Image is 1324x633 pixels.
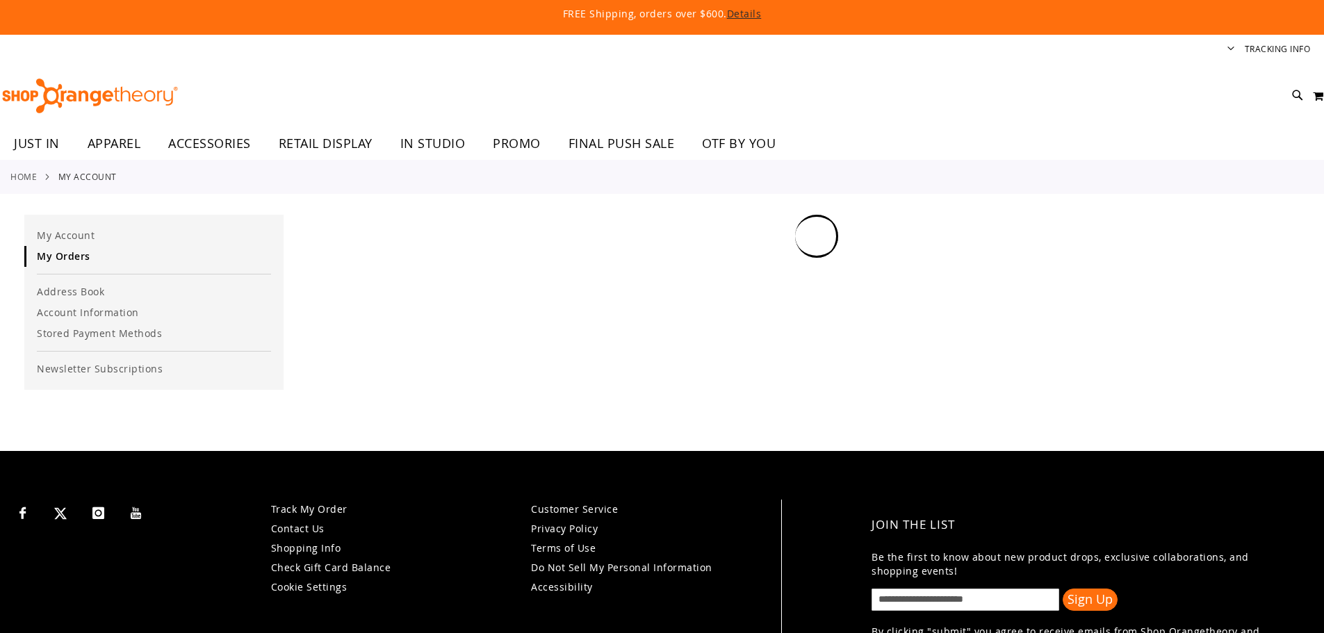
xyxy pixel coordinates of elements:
span: OTF BY YOU [702,128,776,159]
span: Sign Up [1068,591,1113,607]
a: Privacy Policy [531,522,598,535]
strong: My Account [58,170,117,183]
a: Check Gift Card Balance [271,561,391,574]
a: Accessibility [531,580,593,593]
button: Sign Up [1063,589,1118,611]
a: RETAIL DISPLAY [265,128,386,160]
span: RETAIL DISPLAY [279,128,373,159]
a: PROMO [479,128,555,160]
span: ACCESSORIES [168,128,251,159]
a: OTF BY YOU [688,128,790,160]
button: Account menu [1227,43,1234,56]
a: Contact Us [271,522,325,535]
p: Be the first to know about new product drops, exclusive collaborations, and shopping events! [872,550,1292,578]
a: Customer Service [531,502,618,516]
a: Shopping Info [271,541,341,554]
a: Home [10,170,37,183]
a: ACCESSORIES [154,128,265,160]
span: APPAREL [88,128,141,159]
span: PROMO [493,128,541,159]
a: Newsletter Subscriptions [24,359,284,379]
a: My Orders [24,246,284,267]
a: Track My Order [271,502,348,516]
a: Stored Payment Methods [24,323,284,344]
input: enter email [872,589,1059,611]
p: FREE Shipping, orders over $600. [245,7,1079,21]
a: Visit our Youtube page [124,500,149,524]
span: FINAL PUSH SALE [569,128,675,159]
a: Details [727,7,762,20]
a: IN STUDIO [386,128,480,160]
a: Terms of Use [531,541,596,554]
a: Visit our Instagram page [86,500,111,524]
a: Visit our X page [49,500,73,524]
span: IN STUDIO [400,128,466,159]
a: FINAL PUSH SALE [555,128,689,160]
a: My Account [24,225,284,246]
a: Tracking Info [1245,43,1311,55]
a: Visit our Facebook page [10,500,35,524]
img: Twitter [54,507,67,520]
a: Cookie Settings [271,580,348,593]
a: APPAREL [74,128,155,160]
h4: Join the List [872,507,1292,543]
a: Do Not Sell My Personal Information [531,561,712,574]
a: Account Information [24,302,284,323]
a: Address Book [24,281,284,302]
span: JUST IN [14,128,60,159]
